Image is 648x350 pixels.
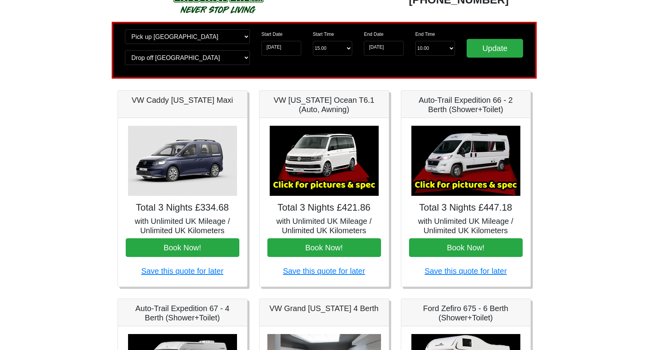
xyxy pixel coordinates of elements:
img: VW California Ocean T6.1 (Auto, Awning) [270,126,379,196]
h5: with Unlimited UK Mileage / Unlimited UK Kilometers [267,216,381,235]
input: Update [467,39,523,58]
button: Book Now! [126,238,239,257]
label: End Date [364,31,383,38]
a: Save this quote for later [425,267,507,275]
h5: with Unlimited UK Mileage / Unlimited UK Kilometers [126,216,239,235]
h5: with Unlimited UK Mileage / Unlimited UK Kilometers [409,216,523,235]
img: VW Caddy California Maxi [128,126,237,196]
h5: Auto-Trail Expedition 66 - 2 Berth (Shower+Toilet) [409,95,523,114]
input: Start Date [262,41,301,56]
input: Return Date [364,41,404,56]
label: End Time [415,31,435,38]
h5: Auto-Trail Expedition 67 - 4 Berth (Shower+Toilet) [126,304,239,322]
h4: Total 3 Nights £421.86 [267,202,381,213]
h5: VW [US_STATE] Ocean T6.1 (Auto, Awning) [267,95,381,114]
h5: Ford Zefiro 675 - 6 Berth (Shower+Toilet) [409,304,523,322]
label: Start Time [313,31,334,38]
a: Save this quote for later [283,267,365,275]
button: Book Now! [267,238,381,257]
button: Book Now! [409,238,523,257]
a: Save this quote for later [141,267,223,275]
h4: Total 3 Nights £334.68 [126,202,239,213]
h5: VW Caddy [US_STATE] Maxi [126,95,239,105]
label: Start Date [262,31,283,38]
h4: Total 3 Nights £447.18 [409,202,523,213]
h5: VW Grand [US_STATE] 4 Berth [267,304,381,313]
img: Auto-Trail Expedition 66 - 2 Berth (Shower+Toilet) [411,126,520,196]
